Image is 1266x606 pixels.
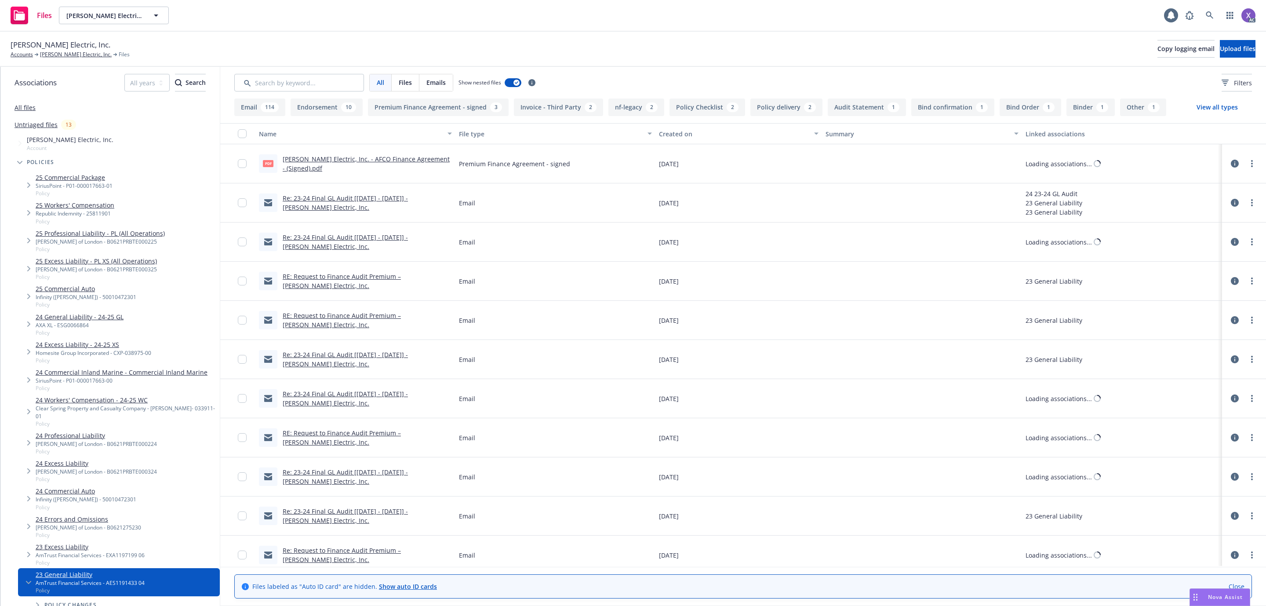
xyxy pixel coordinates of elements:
span: Copy logging email [1157,44,1215,53]
span: Policy [36,357,151,364]
input: Toggle Row Selected [238,551,247,559]
span: Policy [36,559,145,566]
button: Nova Assist [1190,588,1250,606]
div: 10 [341,102,356,112]
span: [PERSON_NAME] Electric, Inc. [27,135,113,144]
div: 114 [261,102,279,112]
a: 25 Excess Liability - PL XS (All Operations) [36,256,157,266]
div: [PERSON_NAME] of London - B0621PRBTE000325 [36,266,157,273]
div: Loading associations... [1026,472,1092,482]
span: [DATE] [659,198,679,208]
span: Files [37,12,52,19]
button: Bind confirmation [911,99,994,116]
input: Toggle Row Selected [238,394,247,403]
button: Other [1120,99,1166,116]
button: Copy logging email [1157,40,1215,58]
div: 23 General Liability [1026,511,1082,521]
button: Audit Statement [828,99,906,116]
a: 24 General Liability - 24-25 GL [36,312,124,321]
span: Email [459,433,475,442]
span: [PERSON_NAME] Electric, Inc. [66,11,142,20]
span: Policy [36,218,114,225]
span: Policy [36,531,141,539]
span: [DATE] [659,355,679,364]
div: [PERSON_NAME] of London - B0621PRBTE000225 [36,238,165,245]
a: RE: Request to Finance Audit Premium – [PERSON_NAME] Electric, Inc. [283,311,401,329]
a: more [1247,158,1257,169]
span: Upload files [1220,44,1255,53]
div: Drag to move [1190,589,1201,606]
button: [PERSON_NAME] Electric, Inc. [59,7,169,24]
div: Name [259,129,442,139]
span: Email [459,394,475,403]
span: Email [459,551,475,560]
a: more [1247,511,1257,521]
div: 23 General Liability [1026,198,1082,208]
div: File type [459,129,642,139]
div: Created on [659,129,809,139]
a: Re: 23-24 Final GL Audit [[DATE] - [DATE]] - [PERSON_NAME] Electric, Inc. [283,390,408,407]
button: Filters [1222,74,1252,91]
a: 24 Excess Liability [36,459,157,468]
a: more [1247,393,1257,404]
div: 1 [1096,102,1108,112]
a: more [1247,432,1257,443]
a: 25 Professional Liability - PL (All Operations) [36,229,165,238]
div: Loading associations... [1026,237,1092,247]
span: Files [399,78,412,87]
div: 23 General Liability [1026,355,1082,364]
button: View all types [1182,99,1252,116]
a: more [1247,315,1257,325]
span: Email [459,316,475,325]
div: Summary [826,129,1009,139]
span: All [377,78,384,87]
div: 24 23-24 GL Audit [1026,189,1082,198]
a: Files [7,3,55,28]
button: Name [255,123,455,144]
span: Policy [36,245,165,253]
div: 13 [61,120,76,130]
span: pdf [263,160,273,167]
a: more [1247,237,1257,247]
button: nf-legacy [608,99,664,116]
div: 23 General Liability [1026,277,1082,286]
a: 25 Commercial Auto [36,284,136,293]
div: 1 [888,102,899,112]
span: Policy [36,587,145,594]
button: SearchSearch [175,74,206,91]
div: Loading associations... [1026,551,1092,560]
div: Infinity ([PERSON_NAME]) - 50010472301 [36,293,136,301]
input: Toggle Row Selected [238,277,247,285]
button: Premium Finance Agreement - signed [368,99,509,116]
span: Associations [15,77,57,88]
button: Created on [655,123,822,144]
input: Toggle Row Selected [238,511,247,520]
span: Policy [36,384,207,392]
input: Toggle Row Selected [238,472,247,481]
span: [DATE] [659,159,679,168]
button: Policy delivery [750,99,822,116]
img: photo [1241,8,1255,22]
a: more [1247,550,1257,560]
input: Toggle Row Selected [238,237,247,246]
div: Homesite Group Incorporated - CXP-038975-00 [36,349,151,357]
button: Binder [1066,99,1115,116]
span: Policy [36,329,124,336]
a: [PERSON_NAME] Electric, Inc. [40,51,112,58]
a: 24 Errors and Omissions [36,515,141,524]
div: Linked associations [1026,129,1219,139]
input: Toggle Row Selected [238,355,247,364]
span: [DATE] [659,433,679,442]
span: [DATE] [659,394,679,403]
a: more [1247,354,1257,365]
div: 1 [976,102,988,112]
span: Policy [36,273,157,281]
a: Show auto ID cards [379,582,437,591]
div: 1 [1148,102,1160,112]
div: [PERSON_NAME] of London - B0621275230 [36,524,141,531]
span: [DATE] [659,277,679,286]
a: 23 General Liability [36,570,145,579]
span: [DATE] [659,316,679,325]
div: 2 [804,102,816,112]
a: Re: 23-24 Final GL Audit [[DATE] - [DATE]] - [PERSON_NAME] Electric, Inc. [283,507,408,525]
